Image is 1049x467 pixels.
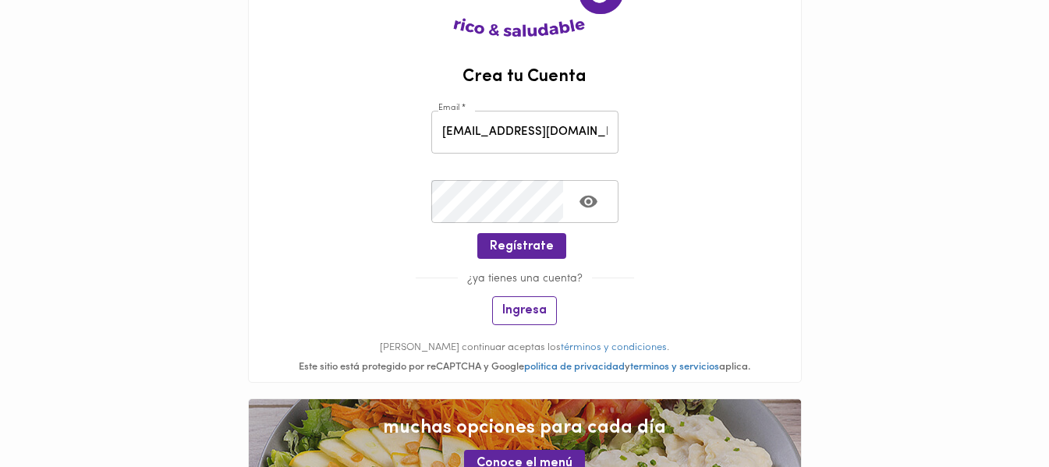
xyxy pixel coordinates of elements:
a: terminos y servicios [630,362,719,372]
a: politica de privacidad [524,362,625,372]
span: ¿ya tienes una cuenta? [458,273,592,285]
div: Este sitio está protegido por reCAPTCHA y Google y aplica. [249,360,801,375]
button: Toggle password visibility [569,182,608,221]
span: Regístrate [490,239,554,254]
button: Regístrate [477,233,566,259]
p: [PERSON_NAME] continuar aceptas los . [249,341,801,356]
input: pepitoperez@gmail.com [431,111,618,154]
iframe: Messagebird Livechat Widget [959,377,1033,451]
span: Ingresa [502,303,547,318]
a: términos y condiciones [561,342,667,352]
button: Ingresa [492,296,557,325]
span: muchas opciones para cada día [264,415,785,441]
h2: Crea tu Cuenta [249,68,801,87]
